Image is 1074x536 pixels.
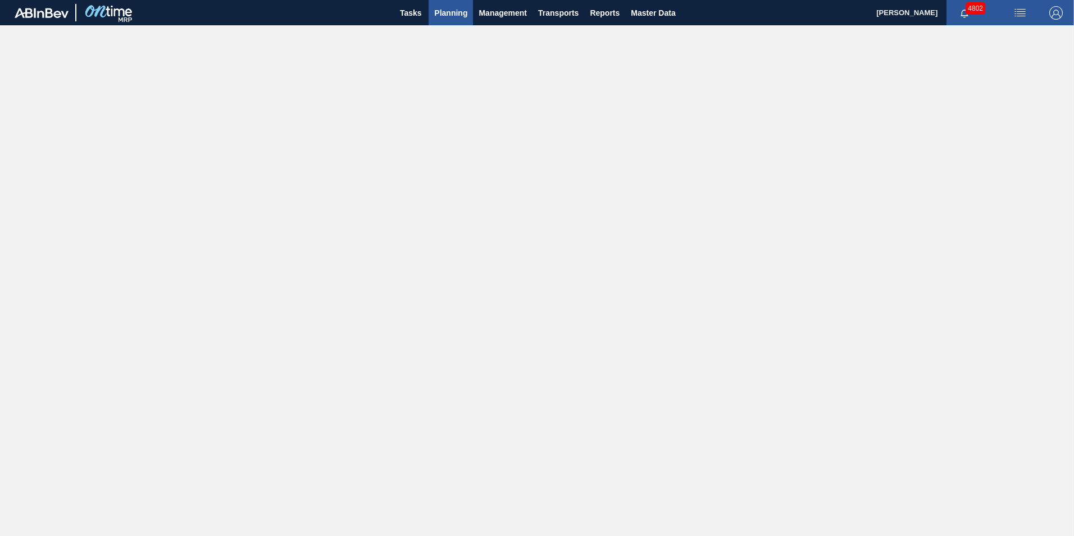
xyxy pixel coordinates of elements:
img: userActions [1013,6,1027,20]
span: Master Data [631,6,675,20]
span: Management [479,6,527,20]
button: Notifications [946,5,982,21]
span: Transports [538,6,579,20]
span: Reports [590,6,620,20]
img: Logout [1049,6,1063,20]
span: 4802 [966,2,985,15]
span: Planning [434,6,467,20]
img: TNhmsLtSVTkK8tSr43FrP2fwEKptu5GPRR3wAAAABJRU5ErkJggg== [15,8,69,18]
span: Tasks [398,6,423,20]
